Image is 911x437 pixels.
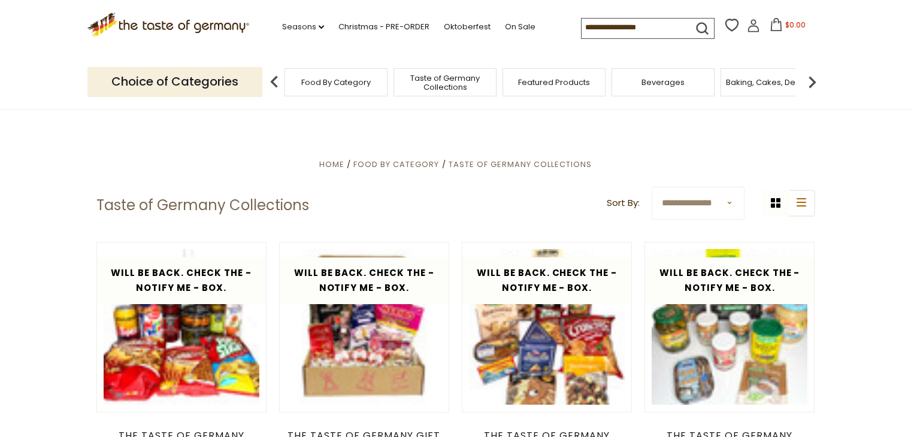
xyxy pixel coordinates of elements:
label: Sort By: [607,196,640,211]
a: Oktoberfest [444,20,491,34]
img: The "Snack Daddy" Collection [462,242,632,412]
button: $0.00 [762,18,813,36]
img: The Taste of Germany Valentine’s Day Love Collection [280,242,449,412]
a: Baking, Cakes, Desserts [726,78,819,87]
a: Seasons [282,20,324,34]
span: $0.00 [785,20,806,30]
a: Taste of Germany Collections [397,74,493,92]
a: Food By Category [353,159,439,170]
a: Beverages [641,78,685,87]
a: Christmas - PRE-ORDER [338,20,429,34]
img: The "Healthful Diet Daddy" Collection [645,242,815,412]
img: The “Cocktail Time with Dad” Collection [97,242,267,412]
a: Food By Category [301,78,371,87]
img: previous arrow [262,70,286,94]
a: Taste of Germany Collections [449,159,592,170]
p: Choice of Categories [87,67,262,96]
img: next arrow [800,70,824,94]
a: Featured Products [518,78,590,87]
a: Home [319,159,344,170]
h1: Taste of Germany Collections [96,196,309,214]
a: On Sale [505,20,535,34]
